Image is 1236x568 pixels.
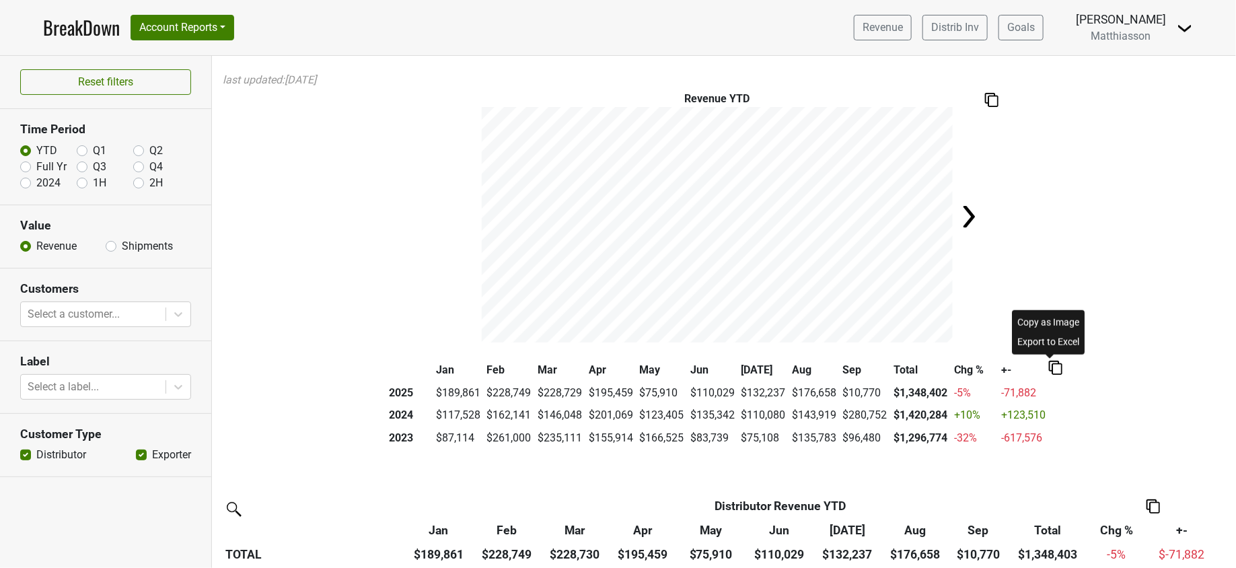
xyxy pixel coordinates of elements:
th: Aug [789,359,840,382]
td: $110,029 [687,382,738,404]
td: $132,237 [738,382,789,404]
th: 2025 [386,382,433,404]
td: $166,525 [637,427,688,450]
td: $261,000 [484,427,535,450]
th: $228,749 [472,542,540,567]
label: Q2 [149,143,163,159]
label: 1H [93,175,106,191]
th: Jan: activate to sort column ascending [404,518,472,542]
h3: Customer Type [20,427,191,441]
td: $135,783 [789,427,840,450]
th: $189,861 [404,542,472,567]
th: 2024 [386,404,433,427]
h3: Customers [20,282,191,296]
th: +- [998,359,1049,382]
span: -5% [1107,548,1126,561]
th: Jan [433,359,484,382]
th: $176,658 [881,542,949,567]
td: -71,882 [998,382,1049,404]
img: Copy to clipboard [1049,361,1062,375]
img: filter [222,497,244,519]
th: $75,910 [677,542,745,567]
th: Jul: activate to sort column ascending [813,518,881,542]
label: Shipments [122,238,173,254]
th: TOTAL [222,542,404,567]
th: $132,237 [813,542,881,567]
label: 2024 [36,175,61,191]
th: $1,348,403 [1007,542,1088,567]
th: Mar [534,359,585,382]
td: $117,528 [433,404,484,427]
div: Export to Excel [1015,332,1082,351]
td: $83,739 [687,427,738,450]
td: $143,919 [789,404,840,427]
td: $87,114 [433,427,484,450]
th: Feb [484,359,535,382]
td: $10,770 [840,382,891,404]
td: -32 % [951,427,998,450]
th: Jun: activate to sort column ascending [745,518,813,542]
label: Q3 [93,159,106,175]
img: Copy to clipboard [985,93,998,107]
h3: Time Period [20,122,191,137]
div: Copy as Image [1015,312,1082,332]
th: Mar: activate to sort column ascending [541,518,609,542]
td: $110,080 [738,404,789,427]
img: Copy to clipboard [1147,499,1160,513]
button: Account Reports [131,15,234,40]
th: 2023 [386,427,433,450]
td: $162,141 [484,404,535,427]
th: May: activate to sort column ascending [677,518,745,542]
div: [PERSON_NAME] [1076,11,1166,28]
td: $75,108 [738,427,789,450]
label: Q1 [93,143,106,159]
td: $280,752 [840,404,891,427]
img: Dropdown Menu [1177,20,1193,36]
td: $75,910 [637,382,688,404]
span: $-71,882 [1159,548,1205,561]
a: Distrib Inv [922,15,988,40]
label: Q4 [149,159,163,175]
th: +-: activate to sort column ascending [1145,518,1219,542]
h3: Label [20,355,191,369]
th: Apr [585,359,637,382]
label: 2H [149,175,163,191]
span: Matthiasson [1091,30,1151,42]
td: $189,861 [433,382,484,404]
th: Sep [840,359,891,382]
td: $96,480 [840,427,891,450]
a: BreakDown [43,13,120,42]
th: Aug: activate to sort column ascending [881,518,949,542]
h3: Value [20,219,191,233]
td: -617,576 [998,427,1049,450]
td: $123,405 [637,404,688,427]
label: Exporter [152,447,191,463]
th: May [637,359,688,382]
th: Total: activate to sort column ascending [1007,518,1088,542]
label: YTD [36,143,57,159]
img: Arrow right [955,203,982,230]
th: Chg % [951,359,998,382]
th: $228,730 [541,542,609,567]
td: $176,658 [789,382,840,404]
th: Feb: activate to sort column ascending [472,518,540,542]
div: Revenue YTD [482,91,953,107]
td: $146,048 [534,404,585,427]
td: $155,914 [585,427,637,450]
th: $10,770 [949,542,1007,567]
a: Revenue [854,15,912,40]
td: $135,342 [687,404,738,427]
th: $195,459 [609,542,677,567]
a: Goals [998,15,1044,40]
span: Distributor [715,499,774,513]
label: Revenue [36,238,77,254]
th: &nbsp;: activate to sort column ascending [222,518,404,542]
div: Revenue YTD [476,497,1085,515]
label: Distributor [36,447,86,463]
td: -5 % [951,382,998,404]
th: Sep: activate to sort column ascending [949,518,1007,542]
th: $1,348,402 [891,382,951,404]
th: $110,029 [745,542,813,567]
th: Chg %: activate to sort column ascending [1088,518,1145,542]
th: Jun [687,359,738,382]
